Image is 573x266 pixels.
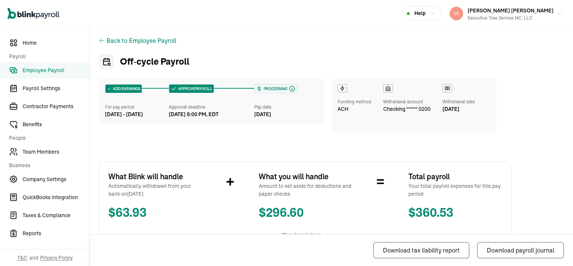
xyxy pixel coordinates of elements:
span: $ 63.93 [108,204,202,222]
span: [PERSON_NAME] [PERSON_NAME] [468,7,553,14]
span: Company Settings [22,175,90,183]
nav: Global [7,3,59,24]
span: Show breakdown [282,231,321,239]
span: Business [9,162,85,169]
span: Payroll Settings [22,85,90,92]
iframe: Chat Widget [535,230,573,266]
span: What you will handle [259,171,352,182]
div: [DATE] 8:00 PM, EDT [169,110,219,118]
span: ACH [337,105,348,113]
h1: Off‑cycle Payroll [99,54,511,69]
span: Total payroll [408,171,502,182]
button: [PERSON_NAME] [PERSON_NAME]Executive Tree Service NC, LLC [447,4,565,23]
div: [DATE] [254,110,318,118]
button: Back to Employee Payroll [106,36,176,45]
div: Download tax liability report [383,246,460,255]
span: T&C [17,254,27,261]
span: People [9,134,85,142]
span: Processing [262,86,287,92]
span: QuickBooks Integration [22,193,90,201]
span: Taxes & Compliance [22,212,90,219]
span: Contractor Payments [22,103,90,110]
div: [DATE] [442,105,475,113]
span: What Blink will handle [108,171,202,182]
span: Team Members [22,148,90,156]
div: Withdrawal account [383,98,430,105]
span: Amount to set aside for deductions and paper checks [259,182,352,198]
div: [DATE] - [DATE] [105,110,169,118]
span: Reports [22,230,90,237]
span: APPROVE PAYROLL [177,86,212,92]
span: Employee Payroll [22,66,90,74]
button: Download tax liability report [373,242,469,258]
div: Executive Tree Service NC, LLC [468,15,553,21]
span: Benefits [22,121,90,128]
span: Home [22,39,90,47]
div: Funding method [337,98,371,105]
span: $ 360.53 [408,204,502,222]
div: Download payroll journal [487,246,554,255]
span: Your total payroll expenses for this pay period [408,182,502,198]
div: ADD EARNINGS [105,85,142,93]
div: Approval deadline [169,104,251,110]
span: Payroll [9,53,85,60]
span: = [376,171,384,193]
span: + [226,171,234,193]
span: Privacy Policy [40,254,73,261]
span: $ 296.60 [259,204,352,222]
span: Automatically withdrawn from your bank on [DATE] [108,182,202,198]
span: Help [414,9,426,17]
div: For pay period [105,104,169,110]
div: Withdrawal date [442,98,475,105]
button: Help [402,6,441,21]
button: Download payroll journal [477,242,564,258]
div: Pay date [254,104,318,110]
